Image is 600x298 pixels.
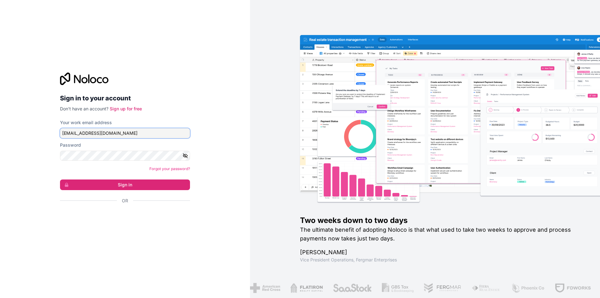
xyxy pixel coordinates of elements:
img: /assets/fdworks-Bi04fVtw.png [554,283,591,293]
span: Or [122,198,128,204]
label: Your work email address [60,119,112,126]
h1: Vice President Operations , Fergmar Enterprises [300,257,580,263]
img: /assets/saastock-C6Zbiodz.png [332,283,372,293]
img: /assets/phoenix-BREaitsQ.png [511,283,544,293]
img: /assets/american-red-cross-BAupjrZR.png [250,283,280,293]
img: /assets/gbstax-C-GtDUiK.png [382,283,413,293]
img: /assets/fergmar-CudnrXN5.png [423,283,462,293]
button: Sign in [60,179,190,190]
iframe: Sign in with Google Button [57,211,188,225]
img: /assets/fiera-fwj2N5v4.png [472,283,501,293]
a: Forgot your password? [149,166,190,171]
a: Sign up for free [110,106,142,111]
img: /assets/flatiron-C8eUkumj.png [290,283,322,293]
h2: The ultimate benefit of adopting Noloco is that what used to take two weeks to approve and proces... [300,225,580,243]
input: Password [60,151,190,161]
input: Email address [60,128,190,138]
label: Password [60,142,81,148]
h1: [PERSON_NAME] [300,248,580,257]
h2: Sign in to your account [60,93,190,104]
h1: Two weeks down to two days [300,215,580,225]
span: Don't have an account? [60,106,108,111]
